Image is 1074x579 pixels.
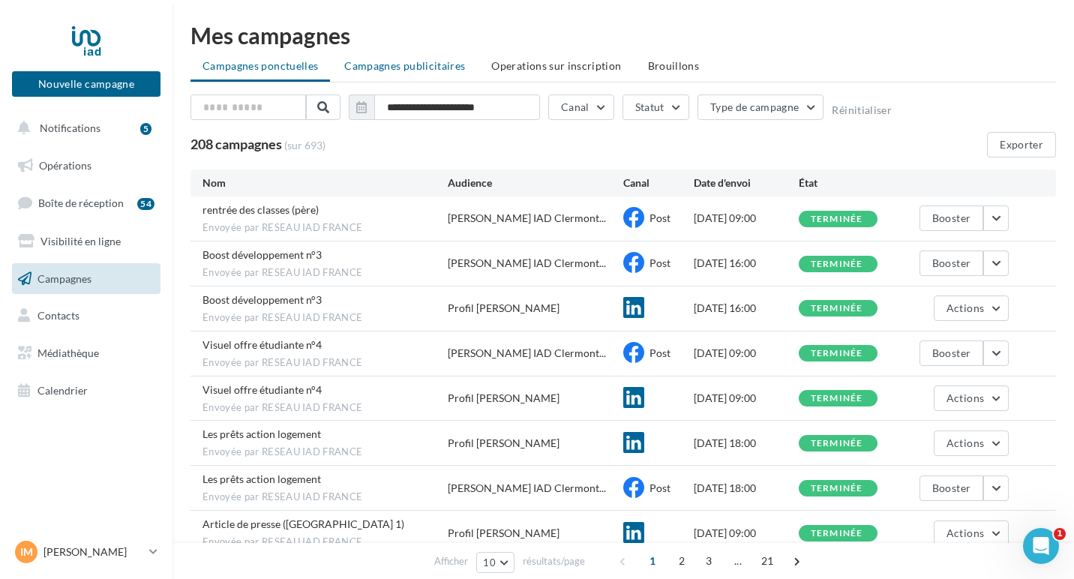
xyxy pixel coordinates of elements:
[9,112,157,144] button: Notifications 5
[37,384,88,397] span: Calendrier
[448,526,559,541] div: Profil [PERSON_NAME]
[694,256,799,271] div: [DATE] 16:00
[202,311,448,325] span: Envoyée par RESEAU IAD FRANCE
[483,556,496,568] span: 10
[37,271,91,284] span: Campagnes
[448,301,559,316] div: Profil [PERSON_NAME]
[694,391,799,406] div: [DATE] 09:00
[12,71,160,97] button: Nouvelle campagne
[946,436,984,449] span: Actions
[1023,528,1059,564] iframe: Intercom live chat
[448,481,606,496] span: [PERSON_NAME] IAD Clermont...
[694,346,799,361] div: [DATE] 09:00
[694,526,799,541] div: [DATE] 09:00
[448,211,606,226] span: [PERSON_NAME] IAD Clermont...
[344,59,465,72] span: Campagnes publicitaires
[832,104,892,116] button: Réinitialiser
[476,552,514,573] button: 10
[491,59,621,72] span: Operations sur inscription
[987,132,1056,157] button: Exporter
[202,517,404,530] span: Article de presse (Europe 1)
[811,349,863,358] div: terminée
[811,439,863,448] div: terminée
[934,520,1009,546] button: Actions
[811,304,863,313] div: terminée
[202,490,448,504] span: Envoyée par RESEAU IAD FRANCE
[934,295,1009,321] button: Actions
[448,346,606,361] span: [PERSON_NAME] IAD Clermont...
[39,159,91,172] span: Opérations
[694,175,799,190] div: Date d'envoi
[202,203,319,216] span: rentrée des classes (père)
[799,175,904,190] div: État
[649,211,670,224] span: Post
[448,436,559,451] div: Profil [PERSON_NAME]
[202,248,322,261] span: Boost développement n°3
[649,256,670,269] span: Post
[9,263,163,295] a: Campagnes
[919,475,983,501] button: Booster
[623,175,694,190] div: Canal
[9,300,163,331] a: Contacts
[946,391,984,404] span: Actions
[12,538,160,566] a: IM [PERSON_NAME]
[811,259,863,269] div: terminée
[190,136,282,152] span: 208 campagnes
[448,175,623,190] div: Audience
[694,436,799,451] div: [DATE] 18:00
[946,526,984,539] span: Actions
[37,309,79,322] span: Contacts
[9,337,163,369] a: Médiathèque
[40,235,121,247] span: Visibilité en ligne
[649,346,670,359] span: Post
[202,221,448,235] span: Envoyée par RESEAU IAD FRANCE
[43,544,143,559] p: [PERSON_NAME]
[202,356,448,370] span: Envoyée par RESEAU IAD FRANCE
[523,554,585,568] span: résultats/page
[670,549,694,573] span: 2
[20,544,33,559] span: IM
[919,250,983,276] button: Booster
[726,549,750,573] span: ...
[140,123,151,135] div: 5
[640,549,664,573] span: 1
[697,549,721,573] span: 3
[202,472,321,485] span: Les prêts action logement
[934,385,1009,411] button: Actions
[919,205,983,231] button: Booster
[649,481,670,494] span: Post
[946,301,984,314] span: Actions
[919,340,983,366] button: Booster
[202,266,448,280] span: Envoyée par RESEAU IAD FRANCE
[284,138,325,153] span: (sur 693)
[202,383,322,396] span: Visuel offre étudiante n°4
[1054,528,1066,540] span: 1
[648,59,700,72] span: Brouillons
[9,375,163,406] a: Calendrier
[694,301,799,316] div: [DATE] 16:00
[137,198,154,210] div: 54
[202,293,322,306] span: Boost développement n°3
[811,484,863,493] div: terminée
[811,394,863,403] div: terminée
[202,535,448,549] span: Envoyée par RESEAU IAD FRANCE
[811,529,863,538] div: terminée
[448,256,606,271] span: [PERSON_NAME] IAD Clermont...
[434,554,468,568] span: Afficher
[9,187,163,219] a: Boîte de réception54
[9,226,163,257] a: Visibilité en ligne
[9,150,163,181] a: Opérations
[622,94,689,120] button: Statut
[37,346,99,359] span: Médiathèque
[811,214,863,224] div: terminée
[202,445,448,459] span: Envoyée par RESEAU IAD FRANCE
[697,94,824,120] button: Type de campagne
[448,391,559,406] div: Profil [PERSON_NAME]
[694,211,799,226] div: [DATE] 09:00
[755,549,780,573] span: 21
[934,430,1009,456] button: Actions
[202,175,448,190] div: Nom
[38,196,124,209] span: Boîte de réception
[694,481,799,496] div: [DATE] 18:00
[548,94,614,120] button: Canal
